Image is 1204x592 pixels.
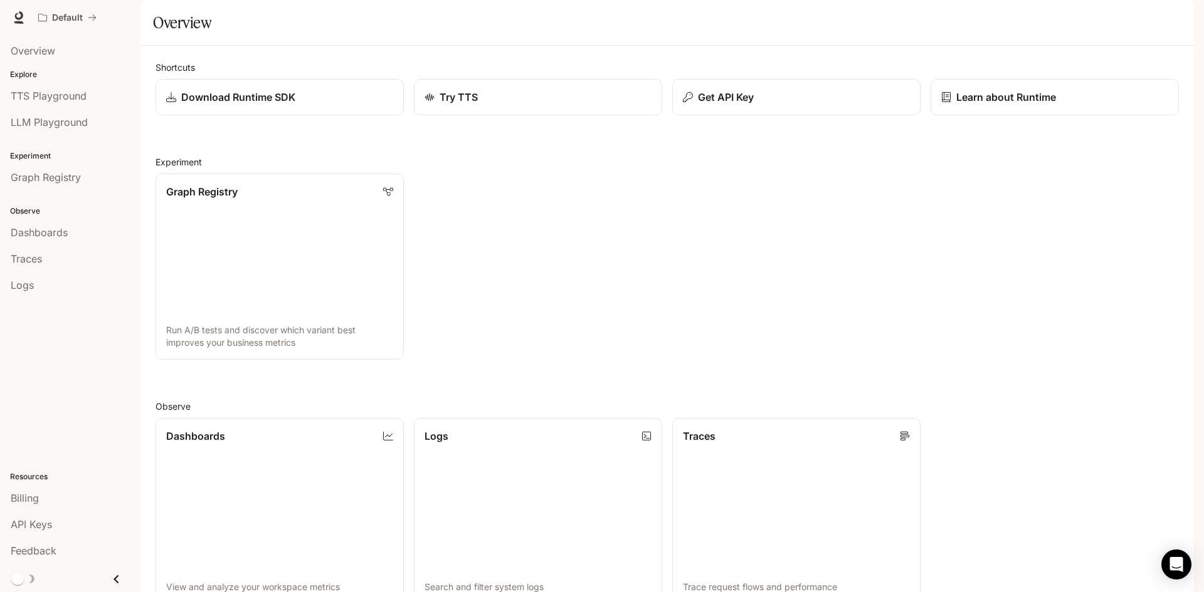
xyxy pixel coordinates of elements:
p: Download Runtime SDK [181,90,295,105]
p: Default [52,13,83,23]
div: Open Intercom Messenger [1161,549,1191,579]
a: Download Runtime SDK [156,79,404,115]
p: Get API Key [698,90,754,105]
h2: Experiment [156,155,1179,169]
p: Traces [683,428,716,444]
a: Try TTS [414,79,662,115]
h2: Observe [156,400,1179,413]
p: Try TTS [440,90,478,105]
p: Graph Registry [166,184,238,199]
p: Learn about Runtime [956,90,1056,105]
button: Get API Key [672,79,921,115]
button: All workspaces [33,5,102,30]
h1: Overview [153,10,211,35]
p: Run A/B tests and discover which variant best improves your business metrics [166,324,393,349]
a: Learn about Runtime [931,79,1179,115]
h2: Shortcuts [156,61,1179,74]
a: Graph RegistryRun A/B tests and discover which variant best improves your business metrics [156,174,404,360]
p: Dashboards [166,428,225,444]
p: Logs [425,428,448,444]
